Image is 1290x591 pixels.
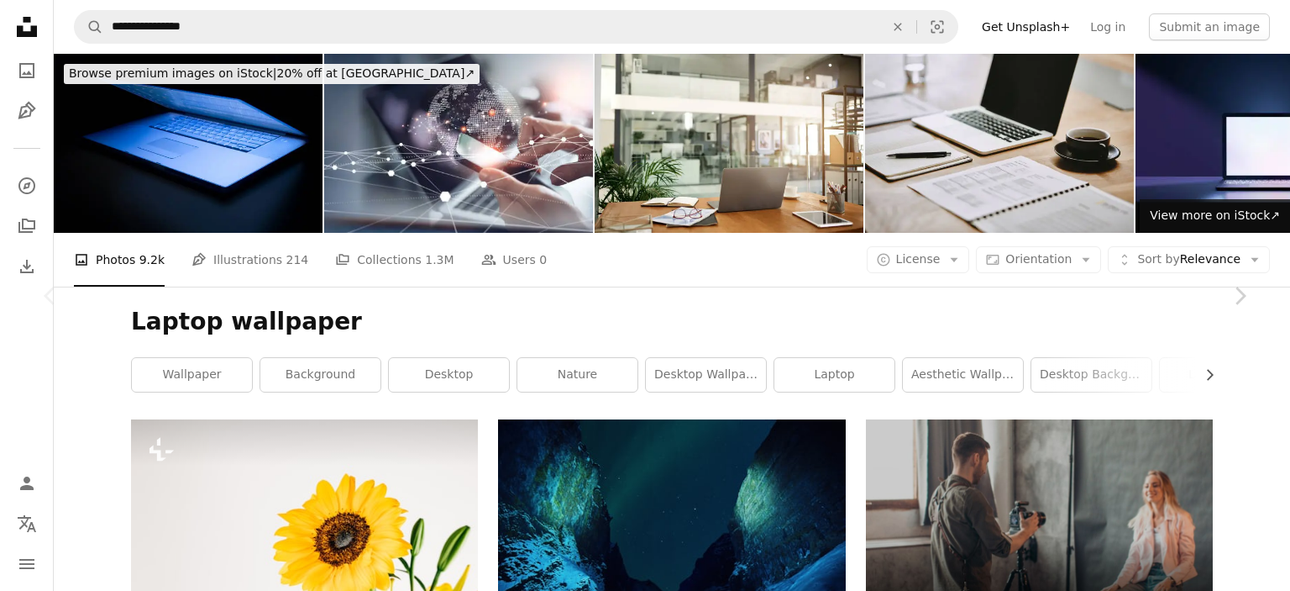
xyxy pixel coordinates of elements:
[389,358,509,392] a: desktop
[335,233,454,287] a: Collections 1.3M
[425,251,454,269] span: 1.3M
[1108,246,1270,273] button: Sort byRelevance
[865,54,1134,233] img: Shot of a notebook and laptop in an office
[10,467,44,500] a: Log in / Sign up
[69,66,276,80] span: Browse premium images on iStock |
[75,11,103,43] button: Search Unsplash
[1080,13,1135,40] a: Log in
[517,358,637,392] a: nature
[917,11,957,43] button: Visual search
[539,251,547,269] span: 0
[646,358,766,392] a: desktop wallpaper
[481,233,548,287] a: Users 0
[1150,208,1280,222] span: View more on iStock ↗
[10,94,44,128] a: Illustrations
[1140,199,1290,233] a: View more on iStock↗
[1137,252,1179,266] span: Sort by
[1031,358,1151,392] a: desktop background
[54,54,322,233] img: Technology Series
[260,358,380,392] a: background
[131,307,1213,337] h1: Laptop wallpaper
[595,54,863,233] img: An organised workspace leads to more productivity
[1005,252,1072,266] span: Orientation
[1149,13,1270,40] button: Submit an image
[903,358,1023,392] a: aesthetic wallpaper
[74,10,958,44] form: Find visuals sitewide
[976,246,1101,273] button: Orientation
[972,13,1080,40] a: Get Unsplash+
[324,54,593,233] img: Digital technology, internet network connection, big data, digital marketing IoT internet of thin...
[10,507,44,541] button: Language
[867,246,970,273] button: License
[10,547,44,581] button: Menu
[896,252,941,266] span: License
[54,54,490,94] a: Browse premium images on iStock|20% off at [GEOGRAPHIC_DATA]↗
[1160,358,1280,392] a: landscape
[879,11,916,43] button: Clear
[191,233,308,287] a: Illustrations 214
[10,209,44,243] a: Collections
[774,358,894,392] a: laptop
[1189,215,1290,377] a: Next
[132,358,252,392] a: wallpaper
[1137,251,1240,268] span: Relevance
[286,251,309,269] span: 214
[498,528,845,543] a: northern lights
[69,66,475,80] span: 20% off at [GEOGRAPHIC_DATA] ↗
[10,169,44,203] a: Explore
[10,54,44,87] a: Photos
[131,527,478,542] a: a yellow sunflower in a clear vase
